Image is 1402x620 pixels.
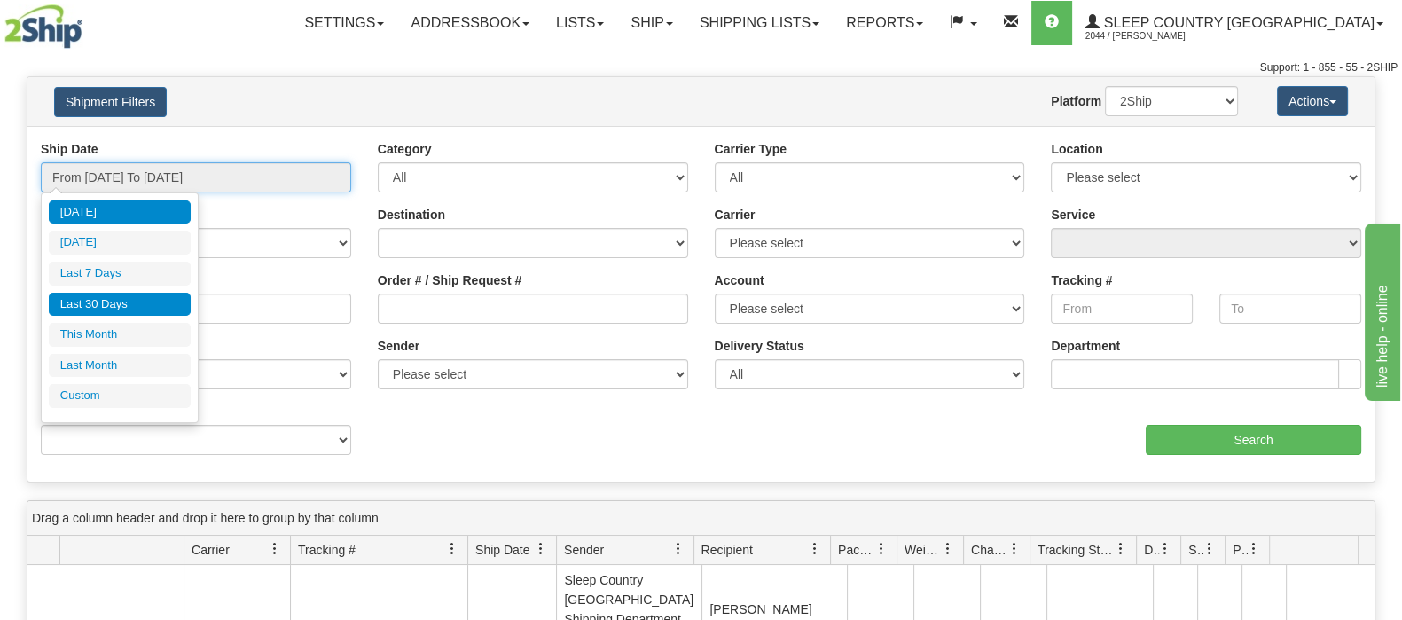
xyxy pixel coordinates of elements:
[715,206,756,224] label: Carrier
[1051,337,1120,355] label: Department
[1361,219,1400,400] iframe: chat widget
[49,323,191,347] li: This Month
[933,534,963,564] a: Weight filter column settings
[971,541,1008,559] span: Charge
[1072,1,1397,45] a: Sleep Country [GEOGRAPHIC_DATA] 2044 / [PERSON_NAME]
[41,140,98,158] label: Ship Date
[1051,294,1193,324] input: From
[905,541,942,559] span: Weight
[715,337,804,355] label: Delivery Status
[1051,140,1102,158] label: Location
[701,541,753,559] span: Recipient
[715,271,764,289] label: Account
[564,541,604,559] span: Sender
[1038,541,1115,559] span: Tracking Status
[49,293,191,317] li: Last 30 Days
[1194,534,1225,564] a: Shipment Issues filter column settings
[1100,15,1375,30] span: Sleep Country [GEOGRAPHIC_DATA]
[838,541,875,559] span: Packages
[526,534,556,564] a: Ship Date filter column settings
[1144,541,1159,559] span: Delivery Status
[833,1,936,45] a: Reports
[1051,206,1095,224] label: Service
[1188,541,1203,559] span: Shipment Issues
[49,354,191,378] li: Last Month
[1219,294,1361,324] input: To
[1239,534,1269,564] a: Pickup Status filter column settings
[1146,425,1361,455] input: Search
[800,534,830,564] a: Recipient filter column settings
[378,206,445,224] label: Destination
[260,534,290,564] a: Carrier filter column settings
[1051,271,1112,289] label: Tracking #
[397,1,543,45] a: Addressbook
[378,140,432,158] label: Category
[1277,86,1348,116] button: Actions
[999,534,1030,564] a: Charge filter column settings
[437,534,467,564] a: Tracking # filter column settings
[4,60,1398,75] div: Support: 1 - 855 - 55 - 2SHIP
[192,541,230,559] span: Carrier
[49,262,191,286] li: Last 7 Days
[1085,27,1218,45] span: 2044 / [PERSON_NAME]
[298,541,356,559] span: Tracking #
[686,1,833,45] a: Shipping lists
[1233,541,1248,559] span: Pickup Status
[27,501,1375,536] div: grid grouping header
[543,1,617,45] a: Lists
[663,534,693,564] a: Sender filter column settings
[49,231,191,255] li: [DATE]
[378,337,419,355] label: Sender
[49,384,191,408] li: Custom
[1051,92,1101,110] label: Platform
[54,87,167,117] button: Shipment Filters
[4,4,82,49] img: logo2044.jpg
[715,140,787,158] label: Carrier Type
[475,541,529,559] span: Ship Date
[866,534,897,564] a: Packages filter column settings
[617,1,685,45] a: Ship
[1150,534,1180,564] a: Delivery Status filter column settings
[291,1,397,45] a: Settings
[49,200,191,224] li: [DATE]
[378,271,522,289] label: Order # / Ship Request #
[13,11,164,32] div: live help - online
[1106,534,1136,564] a: Tracking Status filter column settings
